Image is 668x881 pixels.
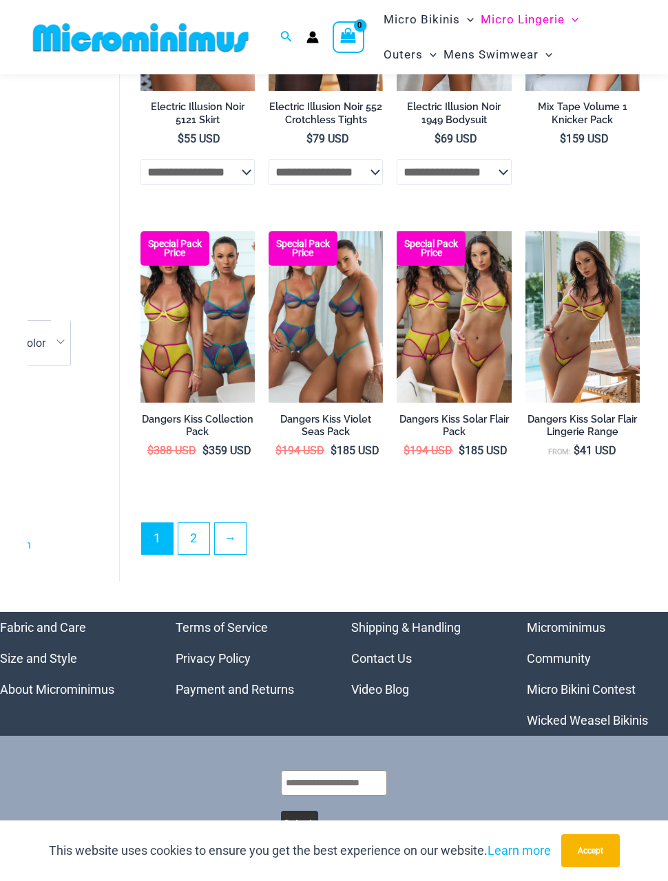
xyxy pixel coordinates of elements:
[397,231,511,403] img: Dangers kiss Solar Flair Pack
[560,132,609,145] bdi: 159 USD
[202,444,209,457] span: $
[380,2,477,37] a: Micro BikinisMenu ToggleMenu Toggle
[527,682,636,697] a: Micro Bikini Contest
[140,231,255,403] a: Dangers kiss Collection Pack Dangers Kiss Solar Flair 1060 Bra 611 Micro 1760 Garter 03Dangers Ki...
[548,447,570,456] span: From:
[147,444,154,457] span: $
[269,413,383,438] h2: Dangers Kiss Violet Seas Pack
[140,100,255,131] a: Electric Illusion Noir 5121 Skirt
[560,132,566,145] span: $
[140,522,640,562] nav: Product Pagination
[397,100,511,131] a: Electric Illusion Noir 1949 Bodysuit
[397,240,466,257] b: Special Pack Price
[525,100,640,126] h2: Mix Tape Volume 1 Knicker Pack
[525,413,640,438] h2: Dangers Kiss Solar Flair Lingerie Range
[333,21,364,53] a: View Shopping Cart, empty
[351,682,409,697] a: Video Blog
[215,523,246,554] a: →
[269,231,383,403] a: Dangers kiss Violet Seas Pack Dangers Kiss Violet Seas 1060 Bra 611 Micro 04Dangers Kiss Violet S...
[435,132,477,145] bdi: 69 USD
[269,240,337,257] b: Special Pack Price
[275,444,282,457] span: $
[269,100,383,126] h2: Electric Illusion Noir 552 Crotchless Tights
[397,413,511,444] a: Dangers Kiss Solar Flair Pack
[561,834,620,867] button: Accept
[384,37,423,72] span: Outers
[351,651,412,666] a: Contact Us
[269,231,383,403] img: Dangers kiss Violet Seas Pack
[140,100,255,126] h2: Electric Illusion Noir 5121 Skirt
[49,840,551,861] p: This website uses cookies to ensure you get the best experience on our website.
[142,523,173,554] span: Page 1
[269,413,383,444] a: Dangers Kiss Violet Seas Pack
[331,444,337,457] span: $
[28,22,254,53] img: MM SHOP LOGO FLAT
[459,444,508,457] bdi: 185 USD
[280,29,293,46] a: Search icon link
[140,413,255,438] h2: Dangers Kiss Collection Pack
[140,413,255,444] a: Dangers Kiss Collection Pack
[565,2,578,37] span: Menu Toggle
[539,37,552,72] span: Menu Toggle
[331,444,379,457] bdi: 185 USD
[460,2,474,37] span: Menu Toggle
[178,523,209,554] a: Page 2
[269,100,383,131] a: Electric Illusion Noir 552 Crotchless Tights
[351,612,492,705] nav: Menu
[397,100,511,126] h2: Electric Illusion Noir 1949 Bodysuit
[525,100,640,131] a: Mix Tape Volume 1 Knicker Pack
[176,612,317,705] aside: Footer Widget 2
[440,37,556,72] a: Mens SwimwearMenu ToggleMenu Toggle
[525,413,640,444] a: Dangers Kiss Solar Flair Lingerie Range
[527,713,648,728] a: Wicked Weasel Bikinis
[176,682,294,697] a: Payment and Returns
[404,444,452,457] bdi: 194 USD
[178,132,220,145] bdi: 55 USD
[178,132,184,145] span: $
[527,612,668,736] nav: Menu
[147,444,196,457] bdi: 388 USD
[443,37,539,72] span: Mens Swimwear
[306,132,313,145] span: $
[574,444,580,457] span: $
[423,37,437,72] span: Menu Toggle
[306,31,319,43] a: Account icon link
[435,132,441,145] span: $
[176,612,317,705] nav: Menu
[380,37,440,72] a: OutersMenu ToggleMenu Toggle
[527,612,668,736] aside: Footer Widget 4
[525,231,640,403] a: Dangers Kiss Solar Flair 1060 Bra 6060 Thong 01Dangers Kiss Solar Flair 1060 Bra 6060 Thong 04Dan...
[459,444,465,457] span: $
[202,444,251,457] bdi: 359 USD
[481,2,565,37] span: Micro Lingerie
[477,2,582,37] a: Micro LingerieMenu ToggleMenu Toggle
[525,231,640,403] img: Dangers Kiss Solar Flair 1060 Bra 6060 Thong 01
[574,444,616,457] bdi: 41 USD
[404,444,410,457] span: $
[176,651,251,666] a: Privacy Policy
[306,132,349,145] bdi: 79 USD
[488,843,551,858] a: Learn more
[384,2,460,37] span: Micro Bikinis
[176,620,268,635] a: Terms of Service
[527,620,605,666] a: Microminimus Community
[140,240,209,257] b: Special Pack Price
[351,620,461,635] a: Shipping & Handling
[281,811,318,836] button: Submit
[397,231,511,403] a: Dangers kiss Solar Flair Pack Dangers Kiss Solar Flair 1060 Bra 6060 Thong 1760 Garter 03Dangers ...
[140,231,255,403] img: Dangers kiss Collection Pack
[397,413,511,438] h2: Dangers Kiss Solar Flair Pack
[275,444,324,457] bdi: 194 USD
[351,612,492,705] aside: Footer Widget 3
